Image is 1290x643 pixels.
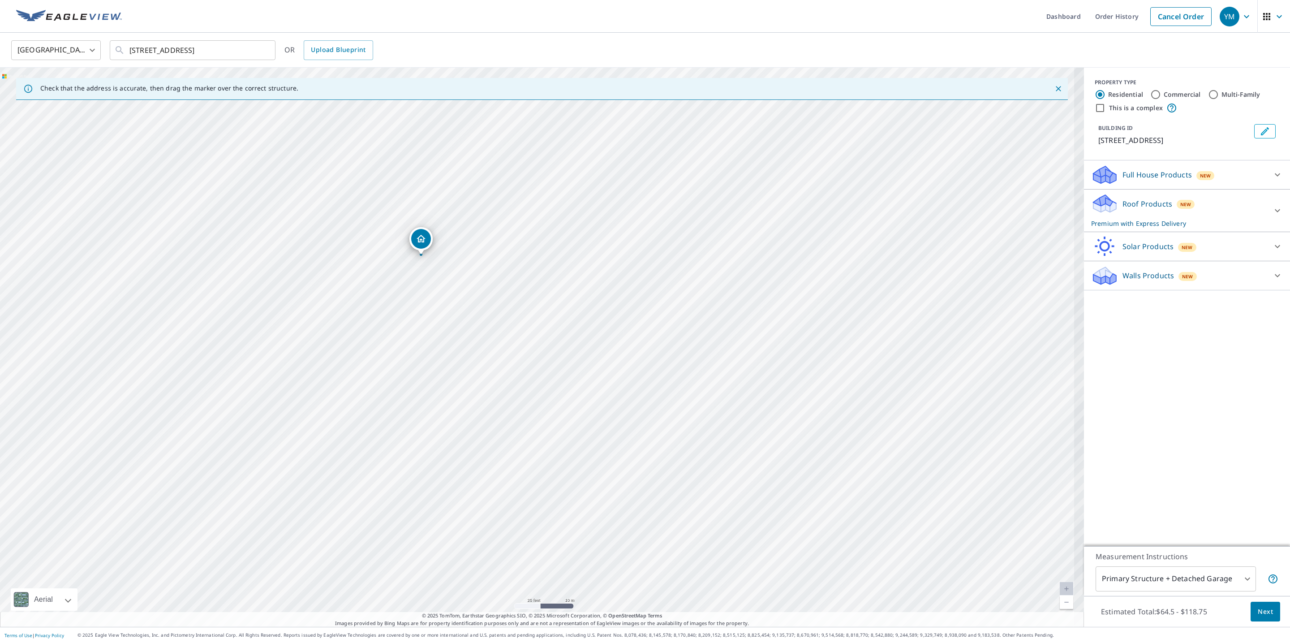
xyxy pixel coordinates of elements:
input: Search by address or latitude-longitude [129,38,257,63]
span: Next [1258,606,1273,617]
span: New [1182,273,1193,280]
p: Solar Products [1122,241,1174,252]
span: New [1200,172,1211,179]
p: Roof Products [1122,199,1172,209]
div: Walls ProductsNew [1091,265,1283,286]
div: YM [1220,7,1239,26]
div: Dropped pin, building 1, Residential property, 338 Roosevelt St Hollywood, FL 33019 [409,227,433,255]
a: Current Level 20, Zoom In Disabled [1060,582,1073,596]
p: | [4,633,64,638]
p: Full House Products [1122,169,1192,180]
label: This is a complex [1109,104,1163,112]
div: Aerial [31,588,56,611]
img: EV Logo [16,10,122,23]
a: Current Level 20, Zoom Out [1060,596,1073,609]
div: Solar ProductsNew [1091,236,1283,257]
p: Measurement Instructions [1096,551,1278,562]
span: New [1180,201,1191,208]
p: Premium with Express Delivery [1091,219,1267,228]
div: OR [284,40,373,60]
a: Terms of Use [4,632,32,639]
button: Close [1053,83,1064,95]
button: Edit building 1 [1254,124,1276,138]
p: Estimated Total: $64.5 - $118.75 [1094,602,1214,621]
p: BUILDING ID [1098,124,1133,132]
p: Walls Products [1122,270,1174,281]
span: New [1182,244,1193,251]
a: OpenStreetMap [608,612,646,619]
label: Commercial [1164,90,1201,99]
label: Residential [1108,90,1143,99]
div: [GEOGRAPHIC_DATA] [11,38,101,63]
p: © 2025 Eagle View Technologies, Inc. and Pictometry International Corp. All Rights Reserved. Repo... [77,632,1286,639]
a: Cancel Order [1150,7,1212,26]
div: Aerial [11,588,77,611]
div: Primary Structure + Detached Garage [1096,566,1256,591]
button: Next [1251,602,1280,622]
p: Check that the address is accurate, then drag the marker over the correct structure. [40,84,298,92]
a: Terms [648,612,662,619]
span: Your report will include the primary structure and a detached garage if one exists. [1268,574,1278,584]
div: Roof ProductsNewPremium with Express Delivery [1091,193,1283,228]
span: © 2025 TomTom, Earthstar Geographics SIO, © 2025 Microsoft Corporation, © [422,612,662,620]
label: Multi-Family [1221,90,1260,99]
a: Upload Blueprint [304,40,373,60]
div: PROPERTY TYPE [1095,78,1279,86]
p: [STREET_ADDRESS] [1098,135,1251,146]
span: Upload Blueprint [311,44,365,56]
div: Full House ProductsNew [1091,164,1283,186]
a: Privacy Policy [35,632,64,639]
